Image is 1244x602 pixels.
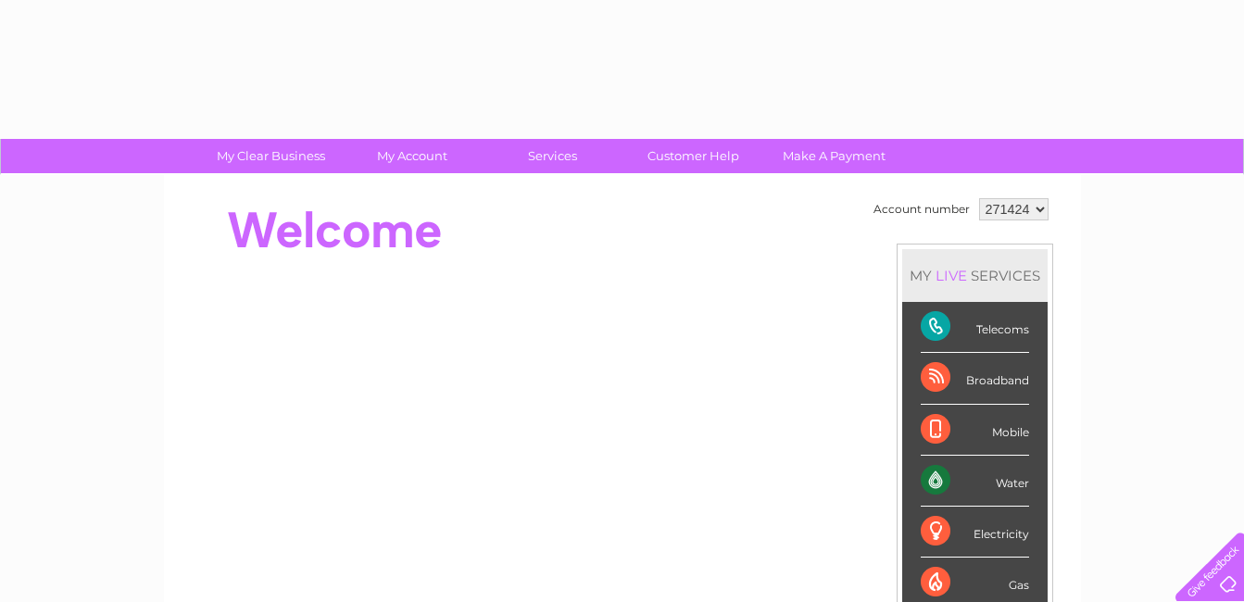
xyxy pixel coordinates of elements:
div: MY SERVICES [902,249,1048,302]
a: My Clear Business [195,139,347,173]
td: Account number [869,194,974,225]
div: LIVE [932,267,971,284]
div: Broadband [921,353,1029,404]
a: Services [476,139,629,173]
a: My Account [335,139,488,173]
div: Electricity [921,507,1029,558]
a: Make A Payment [758,139,911,173]
div: Mobile [921,405,1029,456]
a: Customer Help [617,139,770,173]
div: Telecoms [921,302,1029,353]
div: Water [921,456,1029,507]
